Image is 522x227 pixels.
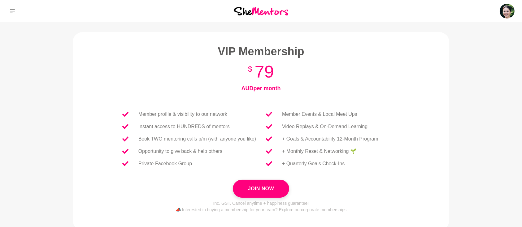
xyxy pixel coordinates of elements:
[282,111,357,118] p: Member Events & Local Meet Ups
[233,180,289,198] button: Join Now
[112,207,410,213] p: 📣 Interested in buying a membership for your team? Explore our
[282,160,345,167] p: + Quarterly Goals Check-Ins
[138,111,227,118] p: Member profile & visibility to our network
[282,135,378,143] p: + Goals & Accountability 12-Month Program
[112,44,410,58] h2: VIP Membership
[234,7,288,15] img: She Mentors Logo
[138,123,230,130] p: Instant access to HUNDREDS of mentors
[138,135,256,143] p: Book TWO mentoring calls p/m (with anyone you like)
[282,148,356,155] p: + Monthly Reset & Networking 🌱
[112,200,410,207] p: Inc. GST. Cancel anytime + happiness guarantee!
[138,148,222,155] p: Opportunity to give back & help others
[112,85,410,92] h4: AUD per month
[500,4,515,19] img: Roselynn Unson
[282,123,368,130] p: Video Replays & On-Demand Learning
[301,207,346,212] a: corporate memberships
[112,61,410,82] h3: 79
[138,160,192,167] p: Private Facebook Group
